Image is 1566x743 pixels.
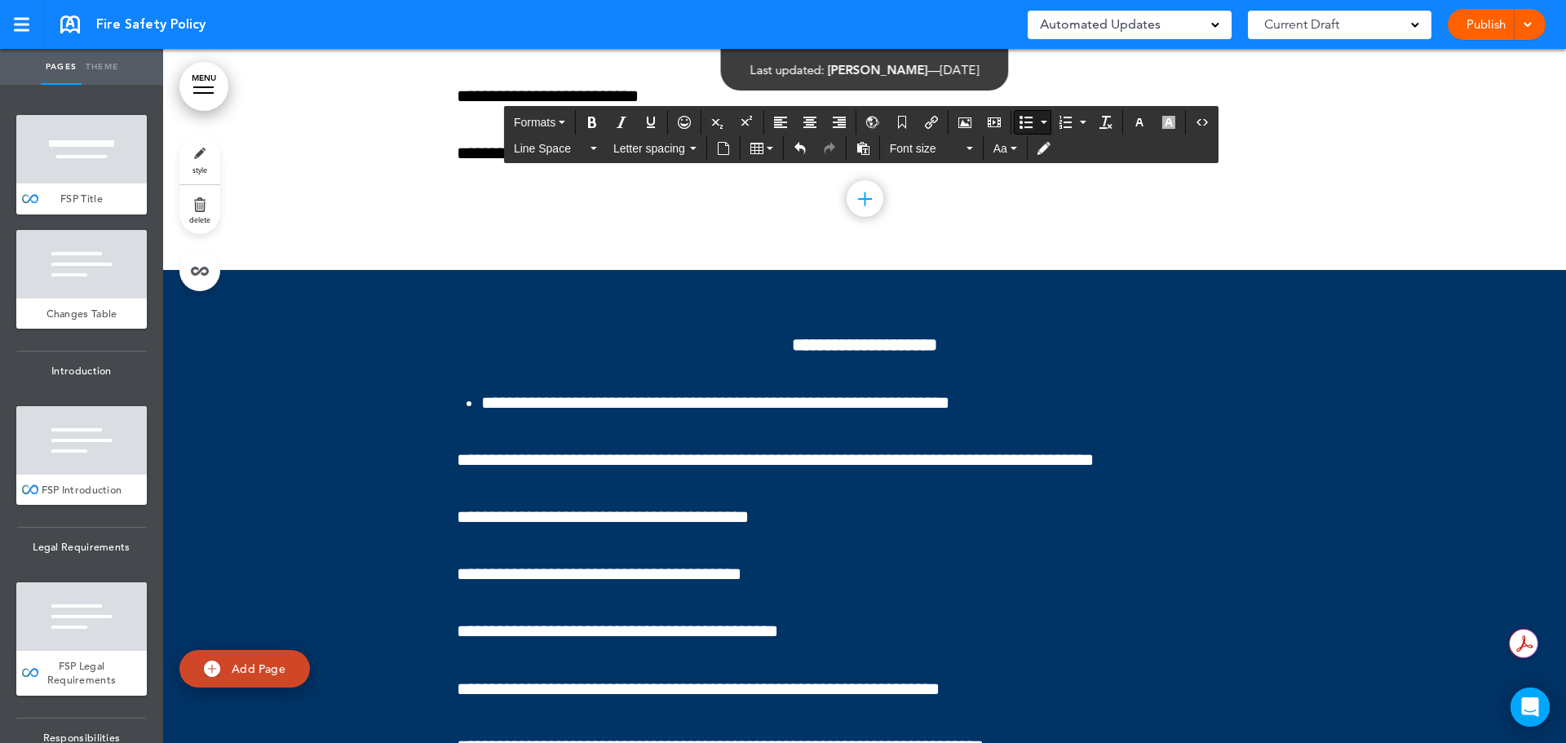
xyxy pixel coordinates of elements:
span: style [192,165,207,175]
div: Subscript [704,110,732,135]
a: style [179,135,220,184]
a: Theme [82,49,122,85]
div: Open Intercom Messenger [1511,688,1550,727]
span: Legal Requirements [16,528,147,567]
a: Publish [1460,9,1511,40]
div: Align center [796,110,824,135]
a: FSP Introduction [16,475,147,506]
a: FSP Title [16,184,147,214]
span: delete [189,214,210,224]
div: Airmason image [951,110,979,135]
div: Insert/edit media [980,110,1008,135]
span: [PERSON_NAME] [828,62,928,77]
a: delete [179,185,220,234]
a: Changes Table [16,299,147,329]
span: Last updated: [750,62,825,77]
img: add.svg [204,661,220,677]
img: infinity_blue.svg [22,485,38,494]
span: Formats [514,116,555,129]
div: Anchor [888,110,916,135]
span: Letter spacing [613,140,687,157]
img: infinity_blue.svg [22,194,38,203]
a: MENU [179,62,228,111]
div: Underline [637,110,665,135]
a: Pages [41,49,82,85]
div: Insert/edit airmason link [918,110,945,135]
div: Redo [816,136,843,161]
img: infinity_blue.svg [22,668,38,677]
div: Undo [786,136,814,161]
span: Changes Table [46,307,117,321]
div: Align left [767,110,794,135]
a: FSP Legal Requirements [16,651,147,696]
div: Superscript [733,110,761,135]
div: Bold [578,110,606,135]
div: Bullet list [1014,110,1051,135]
div: Italic [608,110,635,135]
div: Paste as text [849,136,877,161]
div: Insert document [710,136,737,161]
span: Fire Safety Policy [96,15,206,33]
span: FSP Introduction [42,483,122,497]
div: — [750,64,980,76]
div: Source code [1188,110,1216,135]
div: Numbered list [1053,110,1090,135]
div: Align right [825,110,853,135]
div: Table [743,136,781,161]
span: Add Page [232,661,285,676]
span: Automated Updates [1040,13,1161,36]
span: Introduction [16,352,147,391]
div: Insert/Edit global anchor link [859,110,887,135]
span: Current Draft [1264,13,1339,36]
div: Clear formatting [1092,110,1120,135]
span: FSP Title [60,192,103,206]
span: [DATE] [940,62,980,77]
a: Add Page [179,650,310,688]
span: Line Space [514,140,587,157]
span: Aa [993,142,1007,155]
span: Font size [890,140,963,157]
span: FSP Legal Requirements [47,659,117,688]
div: Toggle Tracking Changes [1030,136,1058,161]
